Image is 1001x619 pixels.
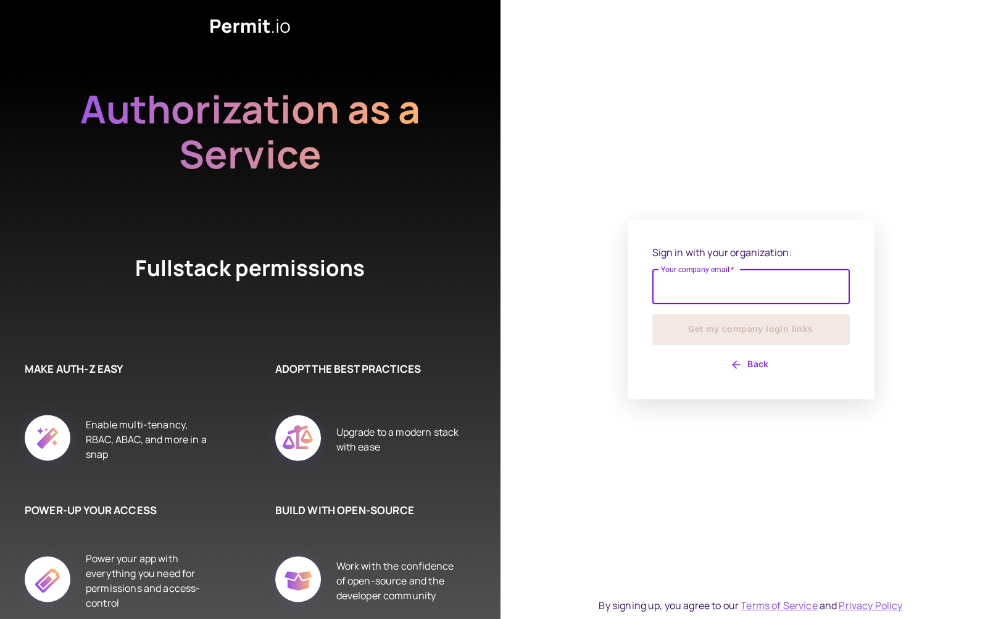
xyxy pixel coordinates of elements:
[25,502,214,518] h6: POWER-UP YOUR ACCESS
[41,86,460,193] h2: Authorization as a Service
[599,598,902,613] div: By signing up, you agree to our and
[90,253,411,312] h4: Fullstack permissions
[661,264,734,275] label: Your company email
[336,401,464,478] div: Upgrade to a modern stack with ease
[741,599,817,612] a: Terms of Service
[652,245,850,260] p: Sign in with your organization:
[275,361,464,377] h6: ADOPT THE BEST PRACTICES
[25,361,214,377] h6: MAKE AUTH-Z EASY
[336,542,464,619] div: Work with the confidence of open-source and the developer community
[652,355,850,375] button: Back
[86,542,214,619] div: Power your app with everything you need for permissions and access-control
[839,599,902,612] a: Privacy Policy
[275,502,464,518] h6: BUILD WITH OPEN-SOURCE
[652,314,850,345] button: Get my company login links
[86,401,214,478] div: Enable multi-tenancy, RBAC, ABAC, and more in a snap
